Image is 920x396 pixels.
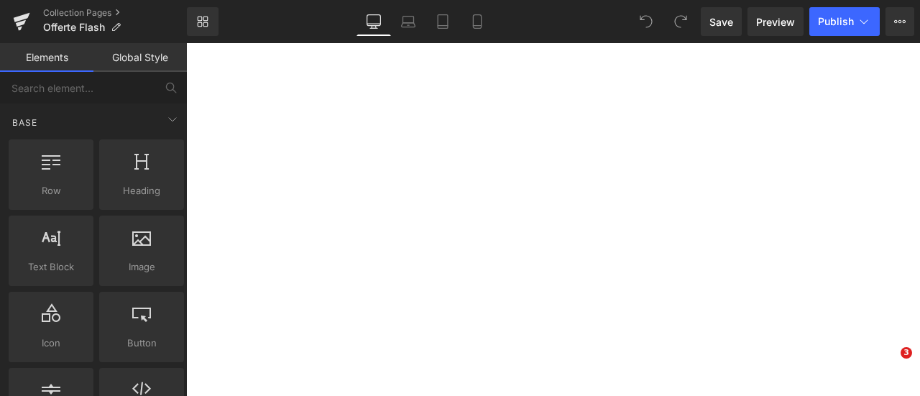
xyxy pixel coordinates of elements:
[13,183,89,198] span: Row
[103,183,180,198] span: Heading
[747,7,804,36] a: Preview
[885,7,914,36] button: More
[13,336,89,351] span: Icon
[666,7,695,36] button: Redo
[103,336,180,351] span: Button
[391,7,425,36] a: Laptop
[13,259,89,275] span: Text Block
[43,7,187,19] a: Collection Pages
[11,116,39,129] span: Base
[425,7,460,36] a: Tablet
[809,7,880,36] button: Publish
[818,16,854,27] span: Publish
[709,14,733,29] span: Save
[356,7,391,36] a: Desktop
[187,7,218,36] a: New Library
[460,7,494,36] a: Mobile
[756,14,795,29] span: Preview
[103,259,180,275] span: Image
[871,347,906,382] iframe: Intercom live chat
[901,347,912,359] span: 3
[632,7,661,36] button: Undo
[93,43,187,72] a: Global Style
[43,22,105,33] span: Offerte Flash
